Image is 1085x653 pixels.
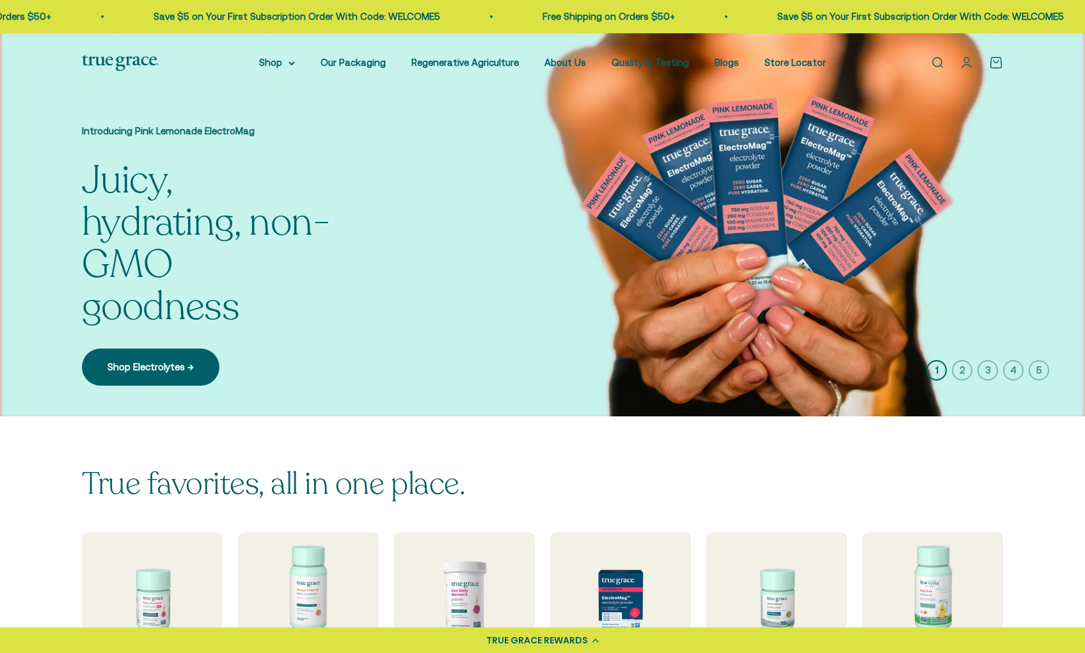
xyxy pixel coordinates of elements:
[82,123,338,139] p: Introducing Pink Lemonade ElectroMag
[764,57,826,68] a: Store Locator
[1029,360,1049,381] button: 5
[82,154,329,333] split-lines: Juicy, hydrating, non-GMO goodness
[952,360,972,381] button: 2
[486,634,588,647] div: TRUE GRACE REWARDS
[523,11,655,22] a: Free Shipping on Orders $50+
[757,9,1044,24] p: Save $5 on Your First Subscription Order With Code: WELCOME5
[134,9,420,24] p: Save $5 on Your First Subscription Order With Code: WELCOME5
[926,360,947,381] button: 1
[544,57,586,68] a: About Us
[612,57,689,68] a: Quality & Testing
[82,463,465,505] split-lines: True favorites, all in one place.
[321,57,386,68] a: Our Packaging
[978,360,998,381] button: 3
[1003,360,1024,381] button: 4
[715,57,739,68] a: Blogs
[82,349,219,386] a: Shop Electrolytes →
[259,55,295,70] summary: Shop
[411,57,519,68] a: Regenerative Agriculture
